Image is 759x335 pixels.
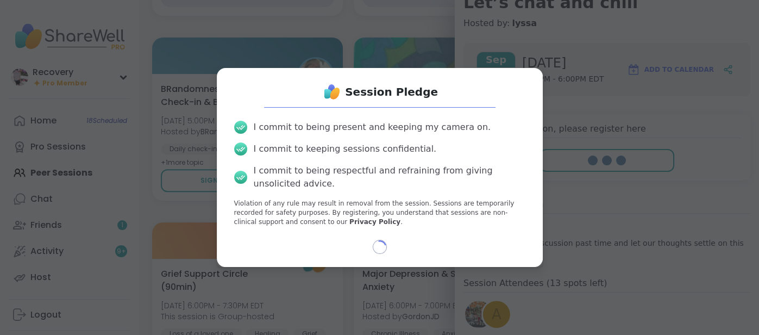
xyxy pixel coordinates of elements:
div: I commit to being present and keeping my camera on. [254,121,491,134]
img: ShareWell Logo [321,81,343,103]
a: Privacy Policy [349,218,400,226]
p: Violation of any rule may result in removal from the session. Sessions are temporarily recorded f... [234,199,525,226]
h1: Session Pledge [345,84,438,100]
div: I commit to being respectful and refraining from giving unsolicited advice. [254,164,525,190]
div: I commit to keeping sessions confidential. [254,142,437,156]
